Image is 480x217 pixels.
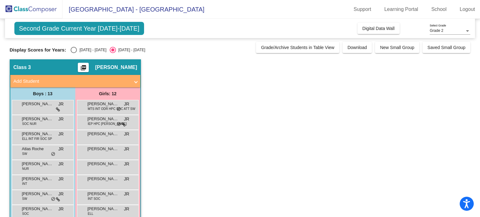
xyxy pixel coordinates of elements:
[22,131,53,137] span: [PERSON_NAME]
[22,206,53,212] span: [PERSON_NAME]
[380,45,414,50] span: New Small Group
[124,191,129,197] span: JR
[88,106,135,111] span: MTS INT ODR HPC SOC ATT SW
[22,196,27,201] span: SW
[342,42,372,53] button: Download
[22,166,29,171] span: NUR
[22,121,37,126] span: SOC NUR
[88,196,100,201] span: INT SOC
[124,131,129,137] span: JR
[51,152,55,157] span: do_not_disturb_alt
[22,191,53,197] span: [PERSON_NAME]
[51,197,55,202] span: do_not_disturb_alt
[124,176,129,182] span: JR
[87,206,119,212] span: [PERSON_NAME]
[124,161,129,167] span: JR
[22,161,53,167] span: [PERSON_NAME]
[62,4,204,14] span: [GEOGRAPHIC_DATA] - [GEOGRAPHIC_DATA]
[95,64,137,71] span: [PERSON_NAME]
[117,107,121,112] span: do_not_disturb_alt
[71,47,145,53] mat-radio-group: Select an option
[87,176,119,182] span: [PERSON_NAME]
[58,191,64,197] span: JR
[349,4,376,14] a: Support
[75,87,140,100] div: Girls: 12
[362,26,395,31] span: Digital Data Wall
[13,78,130,85] mat-panel-title: Add Student
[87,131,119,137] span: [PERSON_NAME]
[87,116,119,122] span: [PERSON_NAME]
[77,47,106,53] div: [DATE] - [DATE]
[455,4,480,14] a: Logout
[256,42,339,53] button: Grade/Archive Students in Table View
[357,23,400,34] button: Digital Data Wall
[88,211,93,216] span: ELL
[87,101,119,107] span: [PERSON_NAME]
[58,116,64,122] span: JR
[80,65,87,73] mat-icon: picture_as_pdf
[87,146,119,152] span: [PERSON_NAME]
[58,176,64,182] span: JR
[379,4,423,14] a: Learning Portal
[58,101,64,107] span: JR
[10,87,75,100] div: Boys : 13
[117,122,121,127] span: do_not_disturb_alt
[116,47,145,53] div: [DATE] - [DATE]
[22,181,27,186] span: INT
[58,206,64,212] span: JR
[22,176,53,182] span: [PERSON_NAME]
[22,211,29,216] span: SOC
[261,45,334,50] span: Grade/Archive Students in Table View
[22,146,53,152] span: Atlas Roche
[124,146,129,152] span: JR
[422,42,470,53] button: Saved Small Group
[427,45,465,50] span: Saved Small Group
[426,4,452,14] a: School
[22,151,27,156] span: SW
[87,161,119,167] span: [PERSON_NAME]
[88,121,127,126] span: IEP HPC [PERSON_NAME]
[124,101,129,107] span: JR
[87,191,119,197] span: [PERSON_NAME]
[10,47,66,53] span: Display Scores for Years:
[22,116,53,122] span: [PERSON_NAME]
[124,206,129,212] span: JR
[430,28,443,33] span: Grade 2
[347,45,367,50] span: Download
[22,101,53,107] span: [PERSON_NAME]
[10,75,140,87] mat-expansion-panel-header: Add Student
[14,22,144,35] span: Second Grade Current Year [DATE]-[DATE]
[13,64,31,71] span: Class 3
[58,131,64,137] span: JR
[375,42,419,53] button: New Small Group
[58,146,64,152] span: JR
[78,63,89,72] button: Print Students Details
[58,161,64,167] span: JR
[22,136,52,141] span: ELL INT FIR SOC SP
[124,116,129,122] span: JR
